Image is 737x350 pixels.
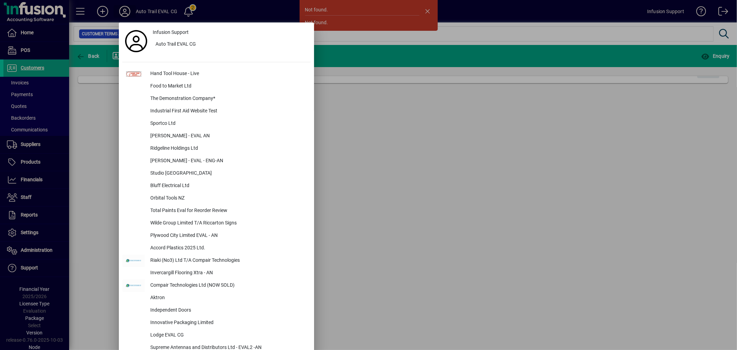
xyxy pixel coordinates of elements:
[145,317,311,329] div: Innovative Packaging Limited
[145,167,311,180] div: Studio [GEOGRAPHIC_DATA]
[122,292,311,304] button: Aktron
[145,80,311,93] div: Food to Market Ltd
[145,205,311,217] div: Total Paints Eval for Reorder Review
[145,230,311,242] div: Plywood City Limited EVAL - AN
[145,68,311,80] div: Hand Tool House - Live
[122,279,311,292] button: Compair Technologies Ltd (NOW SOLD)
[145,255,311,267] div: Riaki (No3) Ltd T/A Compair Technologies
[145,93,311,105] div: The Demonstration Company*
[122,205,311,217] button: Total Paints Eval for Reorder Review
[145,217,311,230] div: Wilde Group Limited T/A Riccarton Signs
[122,304,311,317] button: Independent Doors
[122,105,311,118] button: Industrial First Aid Website Test
[122,230,311,242] button: Plywood City Limited EVAL - AN
[153,29,189,36] span: Infusion Support
[122,80,311,93] button: Food to Market Ltd
[122,118,311,130] button: Sportco Ltd
[122,255,311,267] button: Riaki (No3) Ltd T/A Compair Technologies
[145,118,311,130] div: Sportco Ltd
[122,192,311,205] button: Orbital Tools NZ
[145,292,311,304] div: Aktron
[145,304,311,317] div: Independent Doors
[122,142,311,155] button: Ridgeline Holdings Ltd
[145,130,311,142] div: [PERSON_NAME] - EVAL AN
[122,180,311,192] button: Bluff Electrical Ltd
[122,242,311,255] button: Accord Plastics 2025 Ltd.
[122,167,311,180] button: Studio [GEOGRAPHIC_DATA]
[122,217,311,230] button: Wilde Group Limited T/A Riccarton Signs
[122,329,311,342] button: Lodge EVAL CG
[145,192,311,205] div: Orbital Tools NZ
[145,142,311,155] div: Ridgeline Holdings Ltd
[122,317,311,329] button: Innovative Packaging Limited
[145,155,311,167] div: [PERSON_NAME] - EVAL - ENG-AN
[145,279,311,292] div: Compair Technologies Ltd (NOW SOLD)
[122,35,150,47] a: Profile
[145,180,311,192] div: Bluff Electrical Ltd
[145,267,311,279] div: Invercargill Flooring Xtra - AN
[122,130,311,142] button: [PERSON_NAME] - EVAL AN
[122,155,311,167] button: [PERSON_NAME] - EVAL - ENG-AN
[145,105,311,118] div: Industrial First Aid Website Test
[122,68,311,80] button: Hand Tool House - Live
[145,242,311,255] div: Accord Plastics 2025 Ltd.
[150,38,311,51] button: Auto Trail EVAL CG
[150,26,311,38] a: Infusion Support
[145,329,311,342] div: Lodge EVAL CG
[122,267,311,279] button: Invercargill Flooring Xtra - AN
[122,93,311,105] button: The Demonstration Company*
